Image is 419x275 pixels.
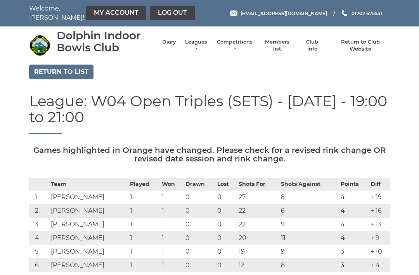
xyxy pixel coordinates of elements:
[128,178,160,191] th: Played
[160,218,184,231] td: 1
[49,259,128,272] td: [PERSON_NAME]
[279,191,339,204] td: 8
[184,218,216,231] td: 0
[279,204,339,218] td: 6
[29,218,49,231] td: 3
[369,231,390,245] td: + 9
[215,204,237,218] td: 0
[237,245,279,259] td: 19
[279,178,339,191] th: Shots Against
[160,204,184,218] td: 1
[279,231,339,245] td: 11
[339,204,369,218] td: 4
[29,259,49,272] td: 6
[160,259,184,272] td: 1
[160,231,184,245] td: 1
[237,204,279,218] td: 22
[184,178,216,191] th: Drawn
[184,191,216,204] td: 0
[184,245,216,259] td: 0
[342,10,347,16] img: Phone us
[128,259,160,272] td: 1
[184,259,216,272] td: 0
[369,245,390,259] td: + 10
[279,218,339,231] td: 9
[128,245,160,259] td: 1
[230,10,327,17] a: Email [EMAIL_ADDRESS][DOMAIN_NAME]
[29,204,49,218] td: 2
[215,231,237,245] td: 0
[215,245,237,259] td: 0
[369,259,390,272] td: + 4
[237,231,279,245] td: 20
[128,191,160,204] td: 1
[215,218,237,231] td: 0
[29,4,173,23] nav: Welcome, [PERSON_NAME]!
[49,245,128,259] td: [PERSON_NAME]
[369,191,390,204] td: + 19
[29,191,49,204] td: 1
[339,259,369,272] td: 3
[279,245,339,259] td: 9
[237,178,279,191] th: Shots For
[215,191,237,204] td: 0
[29,35,50,56] img: Dolphin Indoor Bowls Club
[184,39,208,53] a: Leagues
[49,204,128,218] td: [PERSON_NAME]
[29,93,390,135] h1: League: W04 Open Triples (SETS) - [DATE] - 19:00 to 21:00
[57,30,154,54] div: Dolphin Indoor Bowls Club
[237,191,279,204] td: 27
[301,39,324,53] a: Club Info
[339,191,369,204] td: 4
[216,39,253,53] a: Competitions
[29,231,49,245] td: 4
[351,10,382,16] span: 01202 675551
[128,231,160,245] td: 1
[369,204,390,218] td: + 16
[369,178,390,191] th: Diff
[241,10,327,16] span: [EMAIL_ADDRESS][DOMAIN_NAME]
[331,39,390,53] a: Return to Club Website
[150,6,195,20] a: Log out
[339,218,369,231] td: 4
[279,259,339,272] td: 8
[215,259,237,272] td: 0
[184,231,216,245] td: 0
[369,218,390,231] td: + 13
[215,178,237,191] th: Lost
[128,204,160,218] td: 1
[29,146,390,163] h5: Games highlighted in Orange have changed. Please check for a revised rink change OR revised date ...
[49,178,128,191] th: Team
[339,245,369,259] td: 3
[237,218,279,231] td: 22
[160,191,184,204] td: 1
[49,191,128,204] td: [PERSON_NAME]
[128,218,160,231] td: 1
[29,65,93,79] a: Return to list
[29,245,49,259] td: 5
[261,39,293,53] a: Members list
[49,218,128,231] td: [PERSON_NAME]
[49,231,128,245] td: [PERSON_NAME]
[339,231,369,245] td: 4
[86,6,146,20] a: My Account
[230,11,237,16] img: Email
[160,245,184,259] td: 1
[339,178,369,191] th: Points
[160,178,184,191] th: Won
[184,204,216,218] td: 0
[162,39,176,46] a: Diary
[341,10,382,17] a: Phone us 01202 675551
[237,259,279,272] td: 12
